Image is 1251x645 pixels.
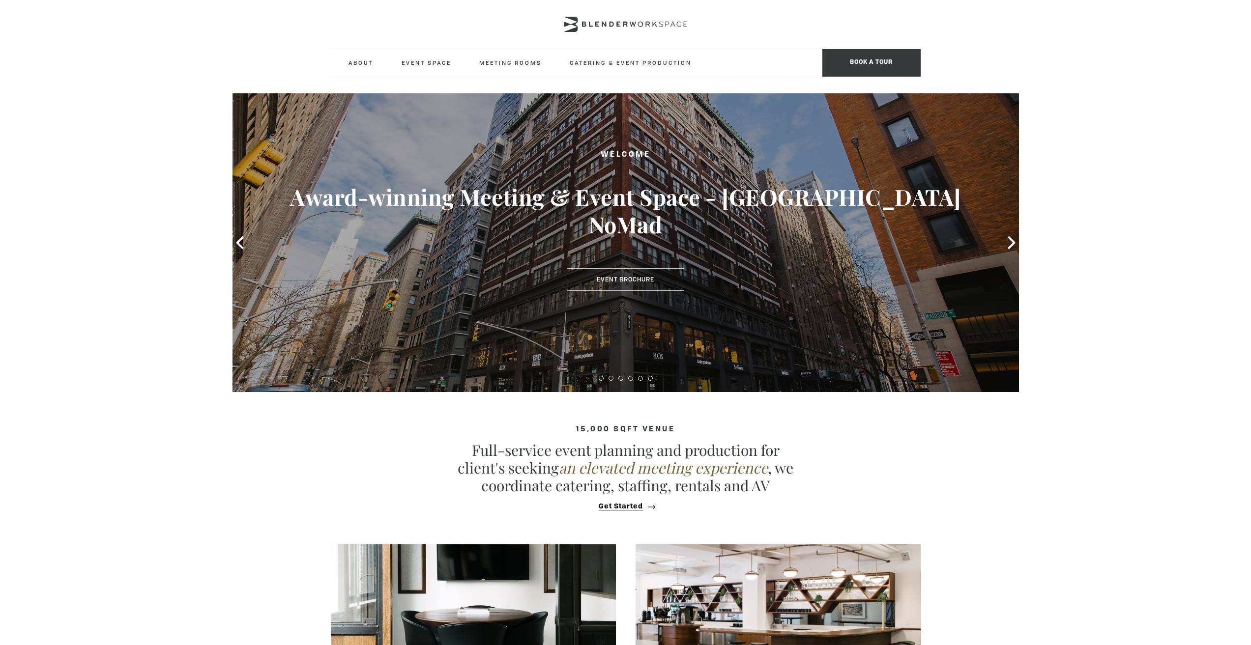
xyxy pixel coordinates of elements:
[272,183,980,238] h3: Award-winning Meeting & Event Space - [GEOGRAPHIC_DATA] NoMad
[331,425,921,434] h4: 15,000 sqft venue
[454,441,798,494] p: Full-service event planning and production for client's seeking , we coordinate catering, staffin...
[394,49,459,76] a: Event Space
[596,502,655,511] button: Get Started
[559,458,768,477] em: an elevated meeting experience
[272,149,980,161] h2: Welcome
[822,49,921,77] span: Book a tour
[567,268,684,291] a: Event Brochure
[471,49,550,76] a: Meeting Rooms
[562,49,699,76] a: Catering & Event Production
[341,49,381,76] a: About
[599,503,643,510] span: Get Started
